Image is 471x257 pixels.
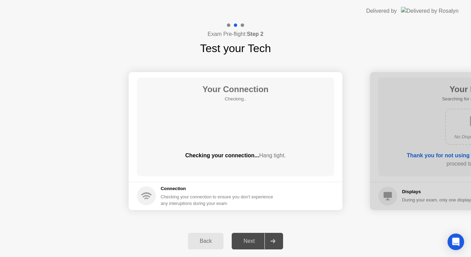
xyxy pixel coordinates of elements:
[161,194,277,207] div: Checking your connection to ensure you don’t experience any interuptions during your exam
[247,31,263,37] b: Step 2
[200,40,271,57] h1: Test your Tech
[188,233,223,249] button: Back
[137,151,334,160] div: Checking your connection...
[208,30,263,38] h4: Exam Pre-flight:
[232,233,283,249] button: Next
[161,185,277,192] h5: Connection
[366,7,397,15] div: Delivered by
[401,7,459,15] img: Delivered by Rosalyn
[202,83,269,96] h1: Your Connection
[259,152,285,158] span: Hang tight.
[448,234,464,250] div: Open Intercom Messenger
[190,238,221,244] div: Back
[202,96,269,102] h5: Checking..
[234,238,264,244] div: Next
